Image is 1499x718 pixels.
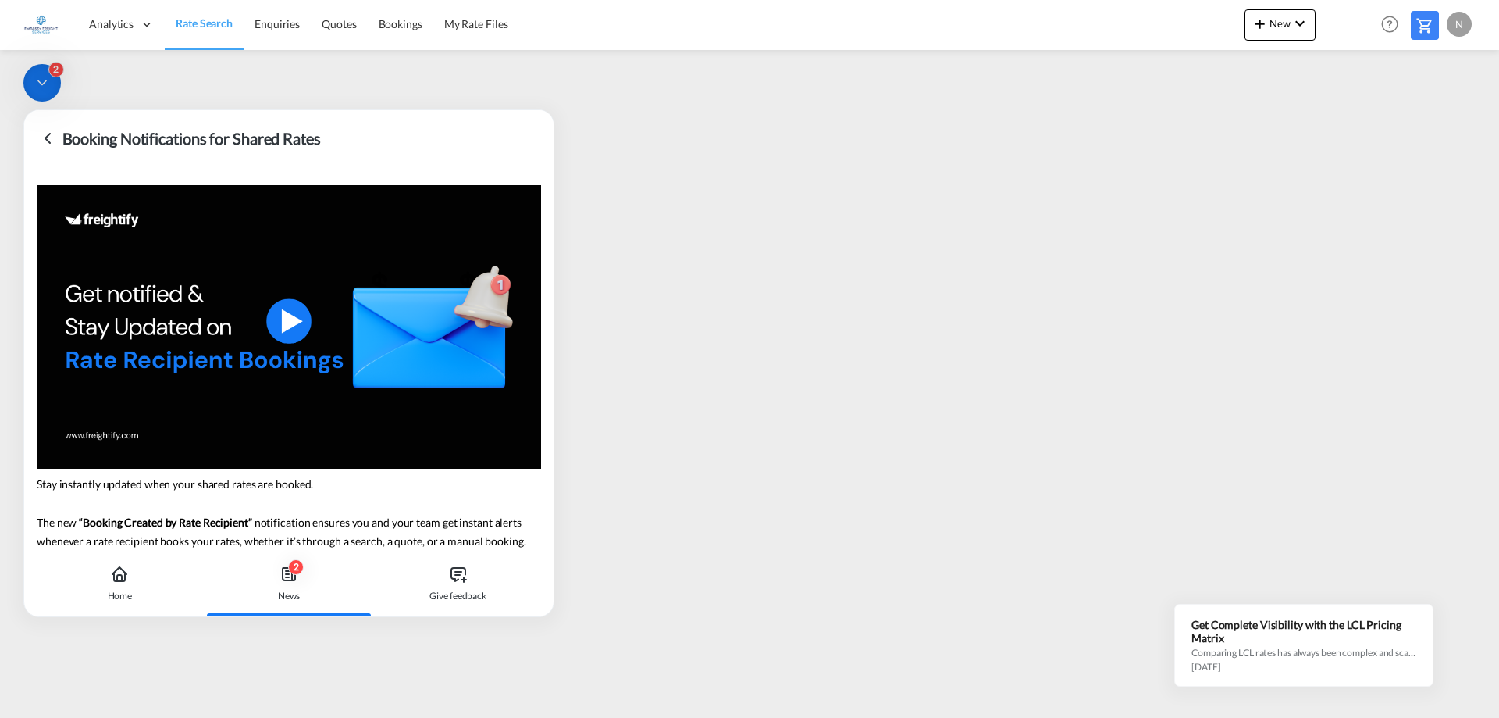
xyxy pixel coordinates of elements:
div: N [1447,12,1472,37]
img: 6a2c35f0b7c411ef99d84d375d6e7407.jpg [23,7,59,42]
span: Enquiries [255,17,300,30]
div: Help [1376,11,1411,39]
span: Bookings [379,17,422,30]
span: Quotes [322,17,356,30]
iframe: Chat [12,636,66,695]
span: Help [1376,11,1403,38]
span: Analytics [89,16,134,32]
span: New [1251,17,1309,30]
button: icon-plus 400-fgNewicon-chevron-down [1244,9,1316,41]
md-icon: icon-chevron-down [1291,14,1309,33]
span: My Rate Files [444,17,508,30]
span: Rate Search [176,16,233,30]
md-icon: icon-plus 400-fg [1251,14,1269,33]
